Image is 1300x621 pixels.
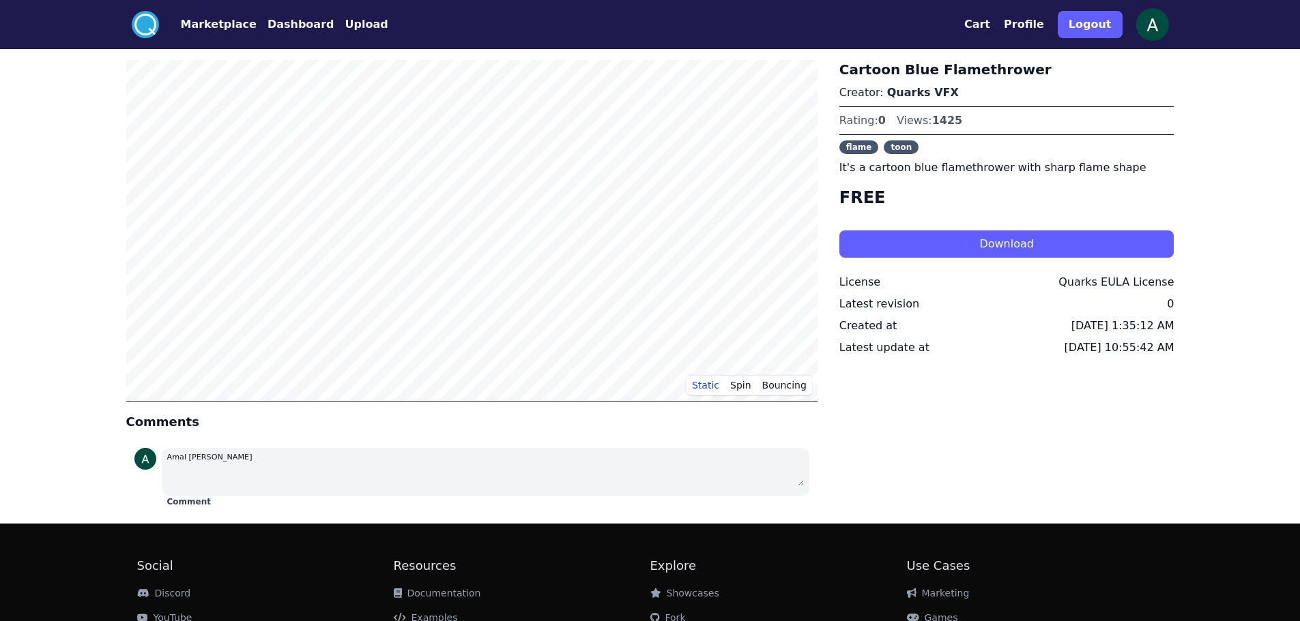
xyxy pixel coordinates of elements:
h4: FREE [839,187,1174,209]
h4: Comments [126,412,818,431]
button: Cart [964,16,990,33]
a: Documentation [394,588,481,599]
button: Comment [167,496,211,507]
span: 0 [878,114,886,127]
small: Amal [PERSON_NAME] [167,453,252,461]
p: It's a cartoon blue flamethrower with sharp flame shape [839,160,1174,176]
div: Created at [839,318,897,334]
h2: Resources [394,556,650,575]
button: Spin [725,375,757,395]
p: Creator: [839,85,1174,101]
a: Dashboard [257,16,334,33]
button: Upload [345,16,388,33]
a: Upload [334,16,388,33]
div: Latest revision [839,296,919,312]
button: Download [839,230,1174,258]
div: Latest update at [839,339,929,356]
button: Static [687,375,725,395]
button: Dashboard [268,16,334,33]
h2: Social [137,556,394,575]
div: Quarks EULA License [1058,274,1174,290]
div: License [839,274,880,290]
button: Marketplace [181,16,257,33]
div: 0 [1167,296,1174,312]
button: Logout [1058,11,1123,38]
span: flame [839,140,879,154]
a: Marketing [907,588,970,599]
h2: Use Cases [907,556,1164,575]
div: [DATE] 10:55:42 AM [1065,339,1174,356]
a: Logout [1058,5,1123,44]
img: profile [134,448,156,470]
button: Bouncing [757,375,812,395]
div: [DATE] 1:35:12 AM [1071,318,1174,334]
a: Showcases [650,588,719,599]
span: toon [884,140,919,154]
span: 1425 [932,114,963,127]
a: Quarks VFX [887,86,959,99]
div: Views: [897,112,962,129]
a: Discord [137,588,191,599]
div: Rating: [839,112,886,129]
h2: Explore [650,556,907,575]
button: Profile [1004,16,1044,33]
a: Marketplace [159,16,257,33]
h3: Cartoon Blue Flamethrower [839,60,1174,79]
img: profile [1136,8,1169,41]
